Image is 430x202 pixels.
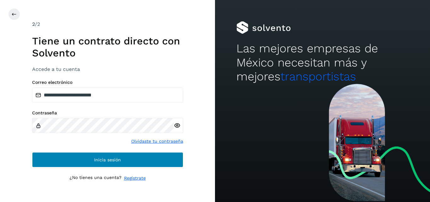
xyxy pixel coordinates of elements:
p: ¿No tienes una cuenta? [70,175,122,182]
label: Correo electrónico [32,80,183,85]
a: Regístrate [124,175,146,182]
h1: Tiene un contrato directo con Solvento [32,35,183,59]
label: Contraseña [32,110,183,116]
h3: Accede a tu cuenta [32,66,183,72]
button: Inicia sesión [32,152,183,167]
span: transportistas [280,70,356,83]
span: Inicia sesión [94,158,121,162]
span: 2 [32,21,35,27]
div: /2 [32,20,183,28]
a: Olvidaste tu contraseña [131,138,183,145]
h2: Las mejores empresas de México necesitan más y mejores [236,42,408,84]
